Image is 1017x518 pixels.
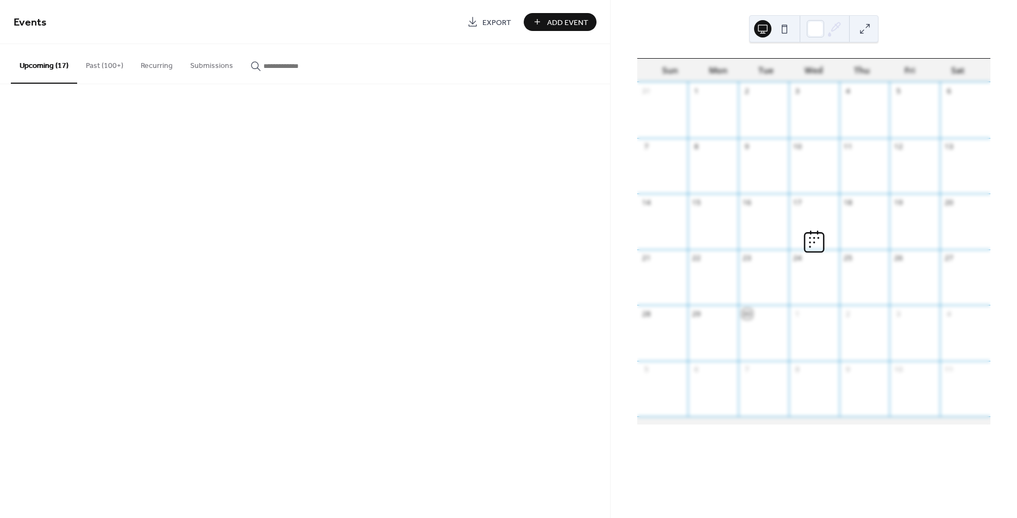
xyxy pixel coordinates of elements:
div: Sat [934,59,982,82]
span: Export [482,17,511,28]
div: 21 [641,253,651,263]
div: 5 [894,86,903,96]
a: Export [459,13,519,31]
div: 24 [793,253,802,263]
div: Thu [838,59,886,82]
div: 8 [793,365,802,375]
button: Upcoming (17) [11,44,77,84]
button: Add Event [524,13,597,31]
div: 6 [692,365,701,375]
div: 5 [641,365,651,375]
div: 16 [742,197,752,207]
div: 12 [894,142,903,152]
div: 3 [894,309,903,319]
div: 7 [742,365,752,375]
button: Submissions [181,44,242,83]
div: Tue [742,59,790,82]
div: 28 [641,309,651,319]
div: 15 [692,197,701,207]
div: Sun [646,59,694,82]
div: 14 [641,197,651,207]
div: 17 [793,197,802,207]
div: 7 [641,142,651,152]
div: 4 [843,86,853,96]
div: 27 [944,253,953,263]
span: Events [14,12,47,33]
div: 10 [894,365,903,375]
div: 31 [641,86,651,96]
div: 29 [692,309,701,319]
div: 4 [944,309,953,319]
div: 30 [742,309,752,319]
div: 3 [793,86,802,96]
div: Fri [886,59,933,82]
div: 13 [944,142,953,152]
span: Add Event [547,17,588,28]
div: 2 [843,309,853,319]
div: 9 [843,365,853,375]
div: 19 [894,197,903,207]
div: Wed [790,59,838,82]
div: 11 [843,142,853,152]
div: Mon [694,59,742,82]
div: 6 [944,86,953,96]
button: Past (100+) [77,44,132,83]
div: 26 [894,253,903,263]
div: 9 [742,142,752,152]
div: 8 [692,142,701,152]
button: Recurring [132,44,181,83]
div: 1 [692,86,701,96]
div: 20 [944,197,953,207]
div: 1 [793,309,802,319]
div: 23 [742,253,752,263]
div: 10 [793,142,802,152]
div: 18 [843,197,853,207]
div: 22 [692,253,701,263]
div: 25 [843,253,853,263]
div: 2 [742,86,752,96]
div: 11 [944,365,953,375]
